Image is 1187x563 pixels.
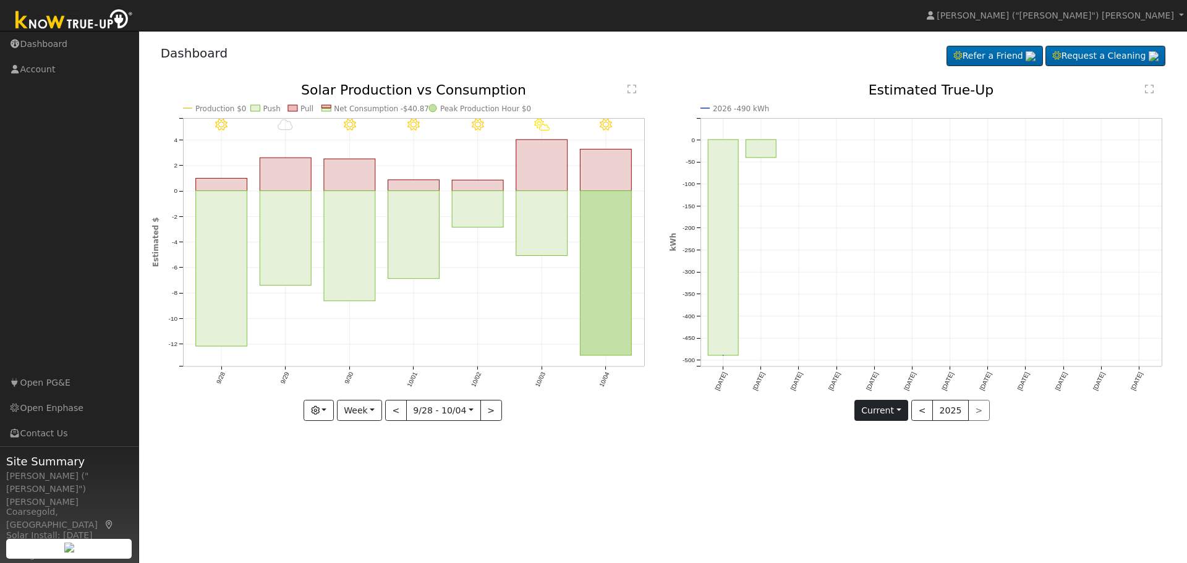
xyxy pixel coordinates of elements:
text: [DATE] [713,371,728,391]
text: -350 [683,290,695,297]
text: 0 [691,137,695,143]
text: 2026 -490 kWh [713,104,769,113]
text: Solar Production vs Consumption [301,82,526,98]
i: 9/28 - Clear [215,119,228,131]
button: 2025 [932,400,969,421]
button: < [385,400,407,421]
rect: onclick="" [260,191,311,286]
text: Pull [300,104,313,113]
text:  [1145,84,1154,94]
text: 10/03 [534,371,547,388]
rect: onclick="" [324,159,375,191]
text: [DATE] [1016,371,1031,391]
a: Dashboard [161,46,228,61]
text: -150 [683,203,695,210]
text: -250 [683,247,695,253]
rect: onclick="" [516,140,568,191]
rect: onclick="" [324,191,375,301]
rect: onclick="" [195,191,247,347]
rect: onclick="" [260,158,311,190]
rect: onclick="" [195,179,247,191]
text: [DATE] [941,371,955,391]
rect: onclick="" [746,140,776,158]
text: 10/04 [598,371,611,388]
circle: onclick="" [721,353,726,358]
text: 0 [174,188,177,195]
text: Net Consumption -$40.87 [334,104,429,113]
text: [DATE] [979,371,993,391]
rect: onclick="" [388,180,439,191]
text: 10/02 [470,371,483,388]
a: Request a Cleaning [1045,46,1165,67]
button: Current [854,400,909,421]
button: < [911,400,933,421]
button: Week [337,400,382,421]
img: retrieve [1026,51,1036,61]
text: -300 [683,269,695,276]
text: -400 [683,313,695,320]
button: 9/28 - 10/04 [406,400,481,421]
rect: onclick="" [388,191,439,279]
rect: onclick="" [516,191,568,256]
i: 10/01 - Clear [407,119,420,131]
rect: onclick="" [708,140,738,355]
text: -8 [172,290,177,297]
text: [DATE] [1092,371,1106,391]
text: [DATE] [789,371,804,391]
div: [PERSON_NAME] ("[PERSON_NAME]") [PERSON_NAME] [6,470,132,509]
text: 9/28 [215,371,226,385]
text: -100 [683,180,695,187]
div: Solar Install: [DATE] [6,529,132,542]
text: 2 [174,162,177,169]
text: [DATE] [827,371,841,391]
div: Coarsegold, [GEOGRAPHIC_DATA] [6,506,132,531]
text: 9/30 [343,371,354,385]
text: Peak Production Hour $0 [440,104,531,113]
text: -200 [683,224,695,231]
text: Production $0 [195,104,247,113]
text:  [628,84,636,94]
i: 9/30 - MostlyClear [343,119,355,131]
span: [PERSON_NAME] ("[PERSON_NAME]") [PERSON_NAME] [937,11,1174,20]
a: Map [104,520,115,530]
img: retrieve [1149,51,1159,61]
text: [DATE] [1054,371,1068,391]
img: retrieve [64,543,74,552]
text: Estimated True-Up [869,82,994,98]
text: [DATE] [1130,371,1144,391]
rect: onclick="" [580,150,631,191]
text: 4 [174,137,177,143]
div: System Size: 16.40 kW [6,539,132,552]
text: -2 [172,213,177,220]
text: [DATE] [865,371,879,391]
i: 10/04 - Clear [600,119,612,131]
rect: onclick="" [580,191,631,355]
text: -6 [172,265,177,271]
text: Estimated $ [151,218,160,268]
i: 9/29 - Cloudy [278,119,293,131]
rect: onclick="" [452,191,503,227]
text: -12 [168,341,177,347]
text: -4 [172,239,177,245]
text: -450 [683,335,695,342]
text: -10 [168,315,177,322]
text: 10/01 [406,371,419,388]
a: Refer a Friend [947,46,1043,67]
text: kWh [669,233,678,252]
text: Push [263,104,280,113]
i: 10/03 - PartlyCloudy [534,119,549,131]
text: -500 [683,357,695,363]
text: 9/29 [279,371,290,385]
img: Know True-Up [9,7,139,35]
span: Site Summary [6,453,132,470]
text: [DATE] [903,371,917,391]
text: [DATE] [752,371,766,391]
button: > [480,400,502,421]
i: 10/02 - MostlyClear [472,119,484,131]
text: -50 [686,158,696,165]
rect: onclick="" [452,180,503,191]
